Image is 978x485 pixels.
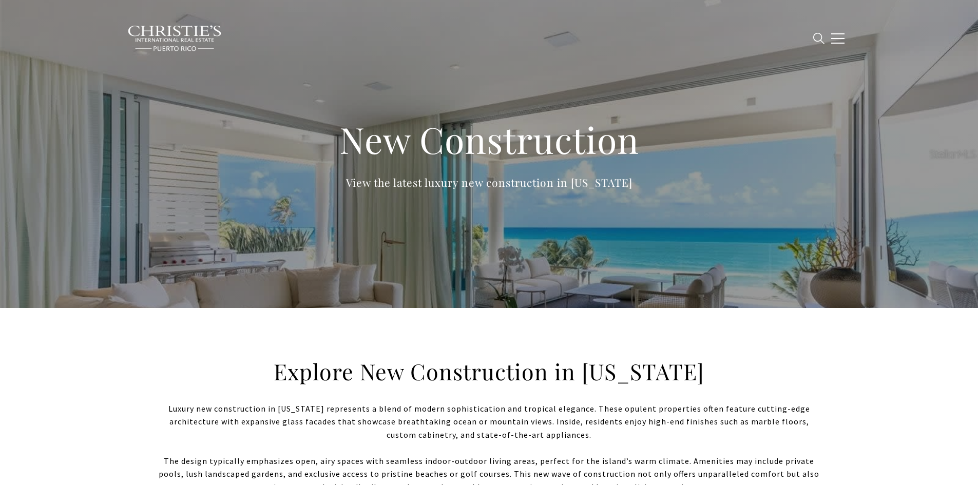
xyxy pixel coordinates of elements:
p: View the latest luxury new construction in [US_STATE] [284,174,695,191]
h1: New Construction [284,117,695,162]
p: Luxury new construction in [US_STATE] represents a blend of modern sophistication and tropical el... [156,402,823,442]
h2: Explore New Construction in [US_STATE] [269,357,710,386]
img: Christie's International Real Estate black text logo [127,25,223,52]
